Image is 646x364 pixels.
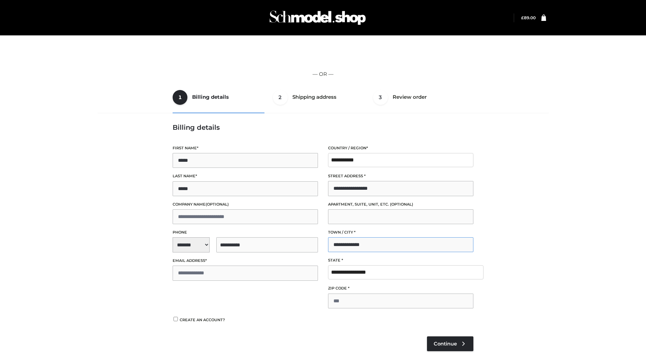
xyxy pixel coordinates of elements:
label: Apartment, suite, unit, etc. [328,201,473,208]
span: Continue [434,341,457,347]
label: First name [173,145,318,151]
h3: Billing details [173,123,473,131]
span: (optional) [390,202,413,207]
span: £ [521,15,524,20]
label: Street address [328,173,473,179]
a: Continue [427,336,473,351]
label: Phone [173,229,318,236]
span: (optional) [206,202,229,207]
input: Create an account? [173,317,179,321]
label: Country / Region [328,145,473,151]
label: ZIP Code [328,285,473,292]
label: Town / City [328,229,473,236]
bdi: 89.00 [521,15,536,20]
img: Schmodel Admin 964 [267,4,368,31]
span: Create an account? [180,317,225,322]
label: Last name [173,173,318,179]
a: £89.00 [521,15,536,20]
label: Company name [173,201,318,208]
label: Email address [173,257,318,264]
iframe: Secure express checkout frame [99,44,547,63]
label: State [328,257,473,264]
p: — OR — [100,70,546,79]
